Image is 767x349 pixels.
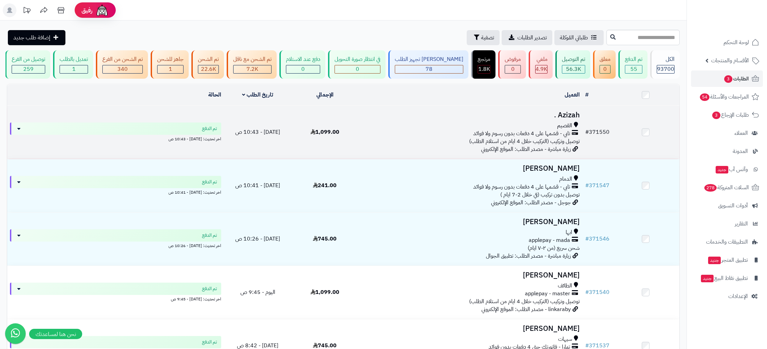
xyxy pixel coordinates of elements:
span: 3 [712,111,721,119]
a: طلبات الإرجاع3 [691,107,763,123]
span: 241.00 [313,181,337,190]
div: مرتجع [478,55,490,63]
h3: Azizah . [361,111,580,119]
span: 0 [301,65,305,73]
h3: [PERSON_NAME] [361,165,580,172]
a: تم التوصيل 56.3K [554,50,592,79]
img: logo-2.png [720,9,760,23]
a: في انتظار صورة التحويل 0 [327,50,387,79]
a: تطبيق نقاط البيعجديد [691,270,763,286]
span: 54 [700,93,710,101]
span: تم الدفع [202,232,217,239]
span: جديد [701,275,714,282]
span: applepay - mada [529,236,570,244]
span: [DATE] - 10:26 ص [235,235,280,243]
a: الإعدادات [691,288,763,305]
div: 78 [395,65,463,73]
span: جديد [708,257,721,264]
div: 56316 [562,65,585,73]
div: تم الشحن من الفرع [102,55,143,63]
div: [PERSON_NAME] تجهيز الطلب [395,55,463,63]
div: 340 [103,65,142,73]
span: 259 [23,65,34,73]
div: 1795 [478,65,490,73]
div: اخر تحديث: [DATE] - 10:26 ص [10,242,221,249]
span: 1,099.00 [311,288,339,296]
span: القصيم [557,122,572,130]
span: 55 [630,65,637,73]
div: تعديل بالطلب [60,55,88,63]
span: 0 [356,65,359,73]
span: طلبات الإرجاع [712,110,749,120]
a: تصدير الطلبات [502,30,552,45]
span: 0 [603,65,607,73]
h3: [PERSON_NAME] [361,271,580,279]
div: الكل [657,55,675,63]
span: زيارة مباشرة - مصدر الطلب: تطبيق الجوال [486,252,571,260]
div: 1 [158,65,183,73]
span: السلات المتروكة [704,183,749,192]
div: تم التوصيل [562,55,585,63]
a: #371550 [585,128,609,136]
span: المراجعات والأسئلة [699,92,749,102]
a: الحالة [208,91,221,99]
span: # [585,288,589,296]
a: جاهز للشحن 1 [149,50,190,79]
div: تم الشحن [198,55,219,63]
div: مرفوض [505,55,521,63]
span: 7.2K [247,65,258,73]
div: في انتظار صورة التحويل [335,55,380,63]
span: # [585,128,589,136]
a: إضافة طلب جديد [8,30,65,45]
a: تعديل بالطلب 1 [52,50,95,79]
span: تطبيق نقاط البيع [700,273,748,283]
span: 22.6K [201,65,216,73]
a: تم الشحن مع ناقل 7.2K [225,50,278,79]
span: تابي - قسّمها على 4 دفعات بدون رسوم ولا فوائد [473,183,570,191]
span: 340 [117,65,128,73]
span: المدونة [733,146,748,156]
span: [DATE] - 10:41 ص [235,181,280,190]
span: تصفية [481,34,494,42]
span: الطائف [558,282,572,290]
span: الطلبات [724,74,749,83]
span: سيهات [558,335,572,343]
a: معلق 0 [592,50,617,79]
span: 3 [724,75,733,83]
div: ملغي [535,55,548,63]
div: اخر تحديث: [DATE] - 10:43 ص [10,135,221,142]
div: 0 [505,65,520,73]
a: التطبيقات والخدمات [691,234,763,250]
span: 1 [169,65,172,73]
div: 0 [286,65,320,73]
div: توصيل من الفرع [12,55,45,63]
span: التطبيقات والخدمات [706,237,748,247]
a: لوحة التحكم [691,34,763,51]
span: رفيق [81,6,92,14]
a: ملغي 4.9K [527,50,554,79]
a: #371546 [585,235,609,243]
a: تم الدفع 55 [617,50,649,79]
a: العميل [565,91,580,99]
span: وآتس آب [715,165,748,174]
span: تابي - قسّمها على 4 دفعات بدون رسوم ولا فوائد [473,130,570,138]
a: [PERSON_NAME] تجهيز الطلب 78 [387,50,470,79]
span: تصدير الطلبات [517,34,547,42]
a: وآتس آبجديد [691,161,763,178]
a: مرفوض 0 [497,50,527,79]
a: المراجعات والأسئلة54 [691,89,763,105]
div: 22616 [198,65,218,73]
span: تم الدفع [202,285,217,292]
span: الدمام [559,175,572,183]
span: ابها [566,229,572,236]
div: 0 [335,65,380,73]
a: توصيل من الفرع 259 [4,50,52,79]
span: تم الدفع [202,339,217,346]
span: شحن سريع (من ٢-٧ ايام) [528,244,580,252]
div: 259 [12,65,45,73]
a: الكل93700 [649,50,681,79]
a: السلات المتروكة278 [691,179,763,196]
span: أدوات التسويق [718,201,748,210]
span: الأقسام والمنتجات [711,56,749,65]
span: 56.3K [566,65,581,73]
